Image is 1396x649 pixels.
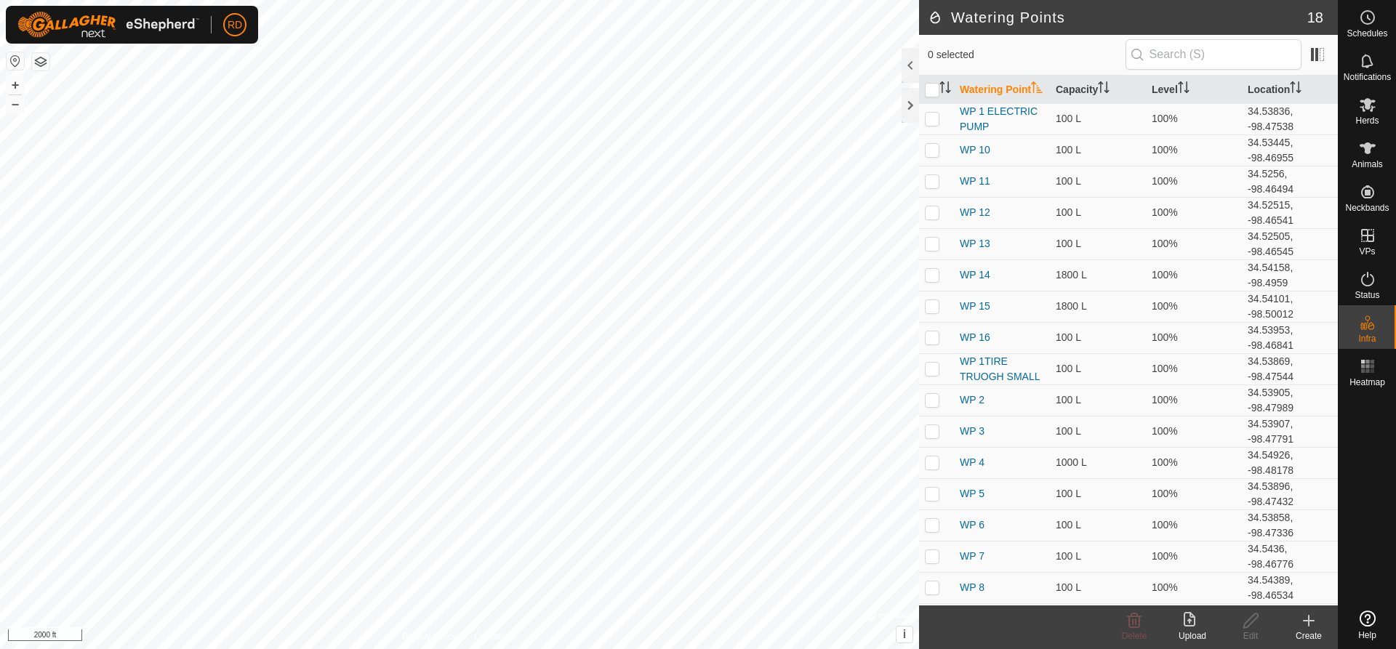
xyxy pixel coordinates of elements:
span: 0 selected [928,47,1126,63]
a: WP 5 [960,488,984,499]
span: Herds [1355,116,1379,125]
td: 34.53836, -98.47538 [1242,103,1338,134]
span: Help [1358,631,1376,640]
td: 34.54926, -98.48178 [1242,447,1338,478]
td: 100 L [1050,572,1146,603]
h2: Watering Points [928,9,1307,26]
span: Schedules [1347,29,1387,38]
span: Neckbands [1345,203,1389,212]
img: Gallagher Logo [17,12,199,38]
a: WP 12 [960,206,990,218]
td: 34.54101, -98.50012 [1242,291,1338,322]
button: + [7,76,24,94]
div: 100% [1152,299,1236,314]
td: 100 L [1050,509,1146,541]
div: 100% [1152,361,1236,376]
td: 34.53858, -98.47336 [1242,509,1338,541]
th: Watering Point [954,76,1050,104]
div: 100% [1152,142,1236,158]
td: 34.54158, -98.4959 [1242,259,1338,291]
div: 100% [1152,205,1236,220]
td: 100 L [1050,322,1146,353]
span: RD [228,17,242,33]
div: Create [1280,629,1338,642]
a: WP 14 [960,269,990,281]
th: Capacity [1050,76,1146,104]
a: Help [1339,605,1396,645]
td: 1800 L [1050,259,1146,291]
a: Contact Us [474,630,517,643]
div: 100% [1152,517,1236,533]
td: 100 L [1050,541,1146,572]
a: WP 8 [960,581,984,593]
td: 34.53445, -98.46955 [1242,134,1338,166]
span: Heatmap [1349,378,1385,387]
a: Privacy Policy [402,630,457,643]
td: 100 L [1050,134,1146,166]
td: 34.52505, -98.46545 [1242,228,1338,259]
p-sorticon: Activate to sort [1098,84,1110,95]
td: 34.5256, -98.46494 [1242,166,1338,197]
a: WP 1 ELECTRIC PUMP [960,105,1038,132]
button: i [896,626,912,642]
p-sorticon: Activate to sort [1290,84,1301,95]
span: 18 [1307,7,1323,28]
a: WP 6 [960,519,984,531]
a: WP 1TIRE TRUOGH SMALL [960,355,1040,382]
td: 34.53869, -98.47544 [1242,353,1338,384]
div: 100% [1152,455,1236,470]
p-sorticon: Activate to sort [939,84,951,95]
div: 100% [1152,174,1236,189]
td: 100 L [1050,353,1146,384]
span: Delete [1122,631,1147,641]
div: Upload [1163,629,1221,642]
a: WP 15 [960,300,990,312]
td: 34.5436, -98.46776 [1242,541,1338,572]
a: WP 4 [960,456,984,468]
div: 100% [1152,236,1236,251]
th: Level [1146,76,1242,104]
td: 34.53953, -98.46841 [1242,322,1338,353]
td: 100 L [1050,416,1146,447]
div: 100% [1152,267,1236,283]
p-sorticon: Activate to sort [1031,84,1043,95]
span: Status [1355,291,1379,299]
a: WP 2 [960,394,984,406]
div: Edit [1221,629,1280,642]
span: Animals [1352,160,1383,169]
td: 100 L [1050,384,1146,416]
td: 34.53896, -98.47432 [1242,478,1338,509]
span: Infra [1358,334,1376,343]
button: Map Layers [32,53,49,70]
button: Reset Map [7,52,24,70]
div: 100% [1152,392,1236,408]
td: 100 L [1050,603,1146,634]
a: WP 7 [960,550,984,562]
td: 34.54389, -98.46534 [1242,572,1338,603]
a: WP 11 [960,175,990,187]
span: VPs [1359,247,1375,256]
td: 100 L [1050,228,1146,259]
p-sorticon: Activate to sort [1178,84,1190,95]
div: 100% [1152,111,1236,126]
button: – [7,95,24,113]
a: WP 10 [960,144,990,156]
th: Location [1242,76,1338,104]
td: 34.52515, -98.46541 [1242,197,1338,228]
td: 100 L [1050,197,1146,228]
td: 1800 L [1050,291,1146,322]
td: 34.53907, -98.47791 [1242,416,1338,447]
div: 100% [1152,486,1236,501]
a: WP 16 [960,331,990,343]
a: WP 3 [960,425,984,437]
td: 100 L [1050,103,1146,134]
td: 100 L [1050,166,1146,197]
span: i [903,628,906,640]
input: Search (S) [1126,39,1301,70]
div: 100% [1152,549,1236,564]
div: 100% [1152,424,1236,439]
div: 100% [1152,330,1236,345]
td: 1000 L [1050,447,1146,478]
td: 34.53905, -98.47989 [1242,384,1338,416]
a: WP 13 [960,238,990,249]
